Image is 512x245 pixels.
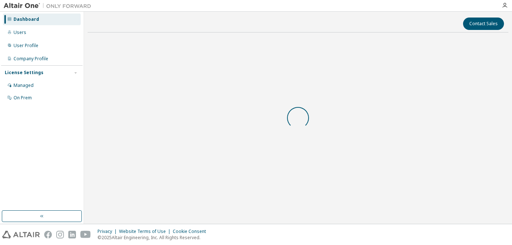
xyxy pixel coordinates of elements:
[98,234,210,241] p: © 2025 Altair Engineering, Inc. All Rights Reserved.
[68,231,76,238] img: linkedin.svg
[14,43,38,49] div: User Profile
[44,231,52,238] img: facebook.svg
[463,18,504,30] button: Contact Sales
[14,95,32,101] div: On Prem
[2,231,40,238] img: altair_logo.svg
[173,229,210,234] div: Cookie Consent
[98,229,119,234] div: Privacy
[56,231,64,238] img: instagram.svg
[5,70,43,76] div: License Settings
[80,231,91,238] img: youtube.svg
[119,229,173,234] div: Website Terms of Use
[14,16,39,22] div: Dashboard
[14,83,34,88] div: Managed
[14,30,26,35] div: Users
[14,56,48,62] div: Company Profile
[4,2,95,9] img: Altair One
